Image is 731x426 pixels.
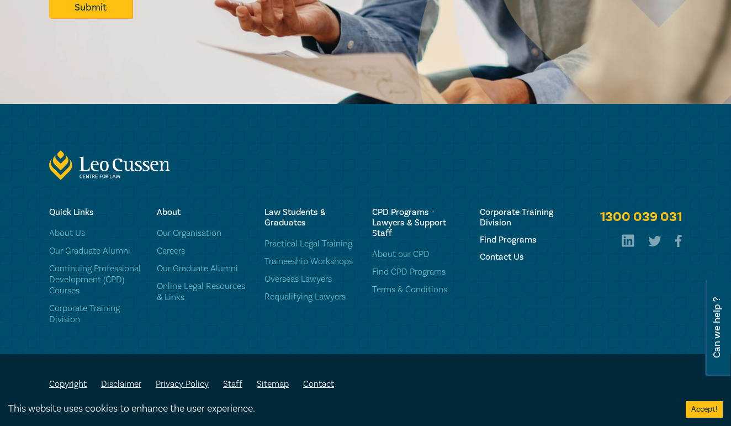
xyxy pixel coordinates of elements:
a: Staff [223,378,242,390]
a: Online Legal Resources & Links [157,281,251,303]
a: Requalifying Lawyers [264,291,359,302]
h6: CPD Programs - Lawyers & Support Staff [372,207,467,239]
h6: Law Students & Graduates [264,207,359,228]
a: Practical Legal Training [264,238,359,249]
h6: About [157,207,251,218]
a: 1300 039 031 [600,207,682,227]
a: Our Graduate Alumni [49,245,144,256]
button: Accept cookies [686,401,723,418]
a: Overseas Lawyers [264,274,359,285]
a: Find Programs [480,235,574,245]
a: Terms & Conditions [372,284,467,295]
span: Can we help ? [712,286,722,370]
div: This website uses cookies to enhance the user experience. [8,402,669,416]
a: Contact Us [480,252,574,262]
a: Sitemap [257,378,289,390]
a: About our CPD [372,249,467,260]
a: Continuing Professional Development (CPD) Courses [49,263,144,296]
a: Our Organisation [157,228,251,239]
a: Careers [157,245,251,256]
a: Traineeship Workshops [264,256,359,267]
a: Privacy Policy [156,378,209,390]
a: Copyright [49,378,87,390]
h6: Quick Links [49,207,144,218]
a: Contact [303,378,334,390]
a: Disclaimer [101,378,141,390]
a: Corporate Training Division [480,207,574,228]
a: About Us [49,228,144,239]
a: Corporate Training Division [49,303,144,325]
a: Our Graduate Alumni [157,263,251,274]
a: Find CPD Programs [372,266,467,277]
